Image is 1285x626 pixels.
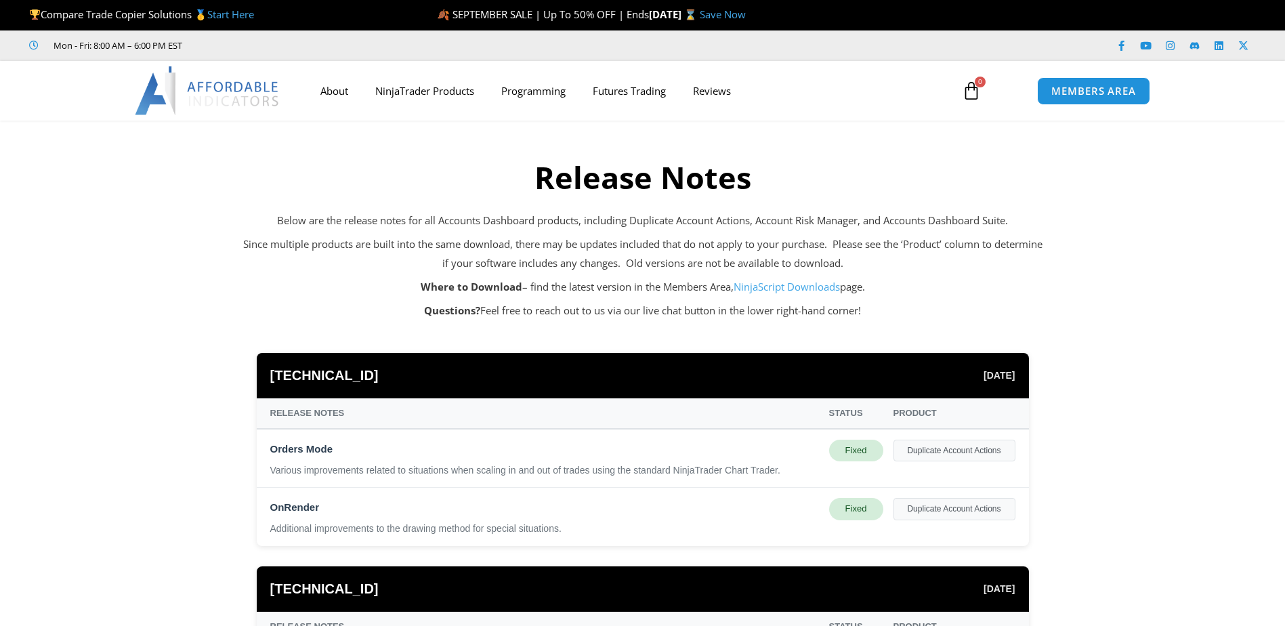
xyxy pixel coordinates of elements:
[1051,86,1136,96] span: MEMBERS AREA
[243,301,1042,320] p: Feel free to reach out to us via our live chat button in the lower right-hand corner!
[984,580,1015,598] span: [DATE]
[984,367,1015,384] span: [DATE]
[243,235,1042,273] p: Since multiple products are built into the same download, there may be updates included that do n...
[975,77,986,87] span: 0
[243,211,1042,230] p: Below are the release notes for all Accounts Dashboard products, including Duplicate Account Acti...
[207,7,254,21] a: Start Here
[270,464,819,478] div: Various improvements related to situations when scaling in and out of trades using the standard N...
[270,440,819,459] div: Orders Mode
[270,522,819,536] div: Additional improvements to the drawing method for special situations.
[700,7,746,21] a: Save Now
[829,405,883,421] div: Status
[421,280,522,293] strong: Where to Download
[135,66,280,115] img: LogoAI | Affordable Indicators – NinjaTrader
[270,363,379,388] span: [TECHNICAL_ID]
[50,37,182,54] span: Mon - Fri: 8:00 AM – 6:00 PM EST
[829,498,883,520] div: Fixed
[829,440,883,461] div: Fixed
[201,39,404,52] iframe: Customer reviews powered by Trustpilot
[893,498,1015,520] div: Duplicate Account Actions
[679,75,744,106] a: Reviews
[270,498,819,517] div: OnRender
[893,440,1015,461] div: Duplicate Account Actions
[1037,77,1150,105] a: MEMBERS AREA
[424,304,480,317] strong: Questions?
[307,75,946,106] nav: Menu
[579,75,679,106] a: Futures Trading
[29,7,254,21] span: Compare Trade Copier Solutions 🥇
[270,405,819,421] div: Release Notes
[307,75,362,106] a: About
[243,278,1042,297] p: – find the latest version in the Members Area, page.
[30,9,40,20] img: 🏆
[649,7,700,21] strong: [DATE] ⌛
[893,405,1015,421] div: Product
[488,75,579,106] a: Programming
[362,75,488,106] a: NinjaTrader Products
[270,577,379,602] span: [TECHNICAL_ID]
[734,280,840,293] a: NinjaScript Downloads
[437,7,649,21] span: 🍂 SEPTEMBER SALE | Up To 50% OFF | Ends
[942,71,1001,110] a: 0
[243,158,1042,198] h2: Release Notes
